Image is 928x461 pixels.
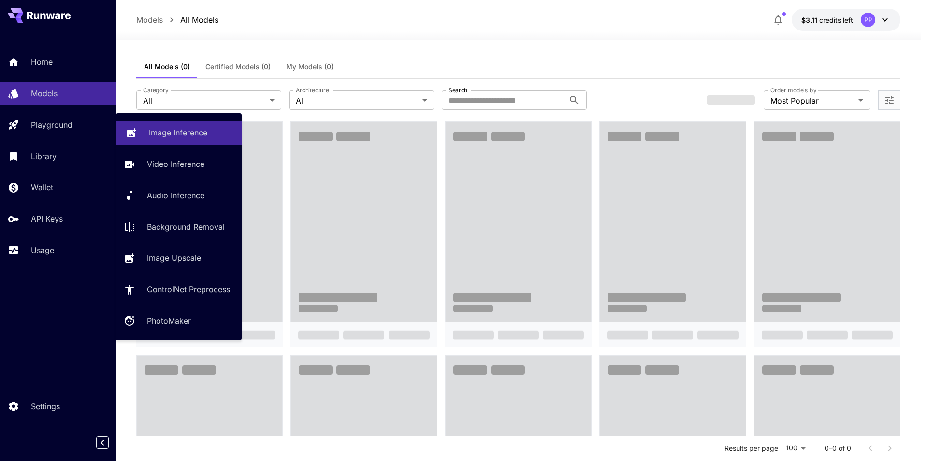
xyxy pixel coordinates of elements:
[801,16,819,24] span: $3.11
[116,152,242,176] a: Video Inference
[96,436,109,449] button: Collapse sidebar
[103,434,116,451] div: Collapse sidebar
[147,158,204,170] p: Video Inference
[147,221,225,233] p: Background Removal
[819,16,853,24] span: credits left
[825,444,851,453] p: 0–0 of 0
[31,56,53,68] p: Home
[884,94,895,106] button: Open more filters
[31,150,57,162] p: Library
[286,62,333,71] span: My Models (0)
[147,315,191,327] p: PhotoMaker
[31,213,63,224] p: API Keys
[770,86,816,94] label: Order models by
[149,127,207,138] p: Image Inference
[782,441,809,455] div: 100
[136,14,163,26] p: Models
[770,95,855,106] span: Most Popular
[31,401,60,412] p: Settings
[147,190,204,201] p: Audio Inference
[116,121,242,145] a: Image Inference
[725,444,778,453] p: Results per page
[792,9,900,31] button: $3.10813
[116,309,242,333] a: PhotoMaker
[147,252,201,264] p: Image Upscale
[143,95,266,106] span: All
[136,14,218,26] nav: breadcrumb
[205,62,271,71] span: Certified Models (0)
[801,15,853,25] div: $3.10813
[143,86,169,94] label: Category
[144,62,190,71] span: All Models (0)
[116,184,242,208] a: Audio Inference
[296,95,419,106] span: All
[296,86,329,94] label: Architecture
[147,283,230,295] p: ControlNet Preprocess
[31,244,54,256] p: Usage
[116,215,242,238] a: Background Removal
[31,181,53,193] p: Wallet
[861,13,875,27] div: PP
[116,246,242,270] a: Image Upscale
[449,86,467,94] label: Search
[31,119,72,131] p: Playground
[31,88,58,99] p: Models
[180,14,218,26] p: All Models
[116,278,242,301] a: ControlNet Preprocess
